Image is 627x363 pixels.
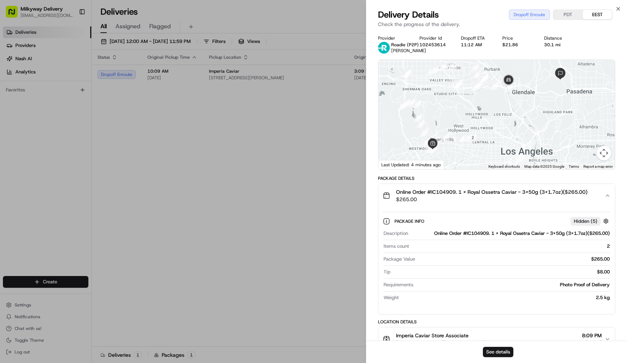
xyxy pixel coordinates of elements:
span: Online Order #IC104909. 1 x Royal Ossetra Caviar - 3x50g (3x1.7oz)($265.00) [396,188,587,196]
a: Open this area in Google Maps (opens a new window) [380,160,404,169]
button: EEST [583,10,612,19]
div: 27 [473,70,481,78]
div: Past conversations [7,95,49,101]
span: [DATE] [65,114,80,120]
span: [PERSON_NAME] [23,114,59,120]
div: Photo Proof of Delivery [416,282,610,288]
div: 4 [459,134,467,142]
button: Start new chat [125,72,133,81]
div: 💻 [62,165,68,171]
div: Online Order #IC104909. 1 x Royal Ossetra Caviar - 3x50g (3x1.7oz)($265.00)$265.00 [378,207,615,314]
span: [DATE] [28,134,43,139]
div: 13 [417,120,425,128]
a: Terms (opens in new tab) [569,164,579,168]
div: 23 [431,66,439,74]
div: 21 [403,69,411,77]
span: Requirements [384,282,413,288]
button: See details [483,347,513,357]
button: PDT [553,10,583,19]
div: 5 [464,134,472,142]
div: 11 [422,138,430,146]
div: $8.00 [393,269,610,275]
a: 📗Knowledge Base [4,161,59,174]
span: Description [384,230,408,237]
div: Dropoff ETA [461,35,491,41]
button: See all [114,94,133,103]
img: 1755196953914-cd9d9cba-b7f7-46ee-b6f5-75ff69acacf5 [15,70,29,83]
div: 11:12 AM [461,42,491,48]
span: [PERSON_NAME] [391,48,426,54]
div: 22 [427,67,435,75]
div: 38 [440,62,448,70]
div: 14 [414,113,422,121]
a: 💻API Documentation [59,161,121,174]
div: 6 [441,133,449,141]
a: Powered byPylon [52,182,89,188]
span: Map data ©2025 Google [524,164,564,168]
span: Weight [384,294,399,301]
div: Price [502,35,532,41]
p: Check the progress of the delivery. [378,21,616,28]
span: API Documentation [69,164,118,171]
div: 10 [425,145,433,153]
div: 34 [451,79,459,87]
div: 33 [472,83,480,91]
span: Package Value [384,256,415,262]
span: $265.00 [396,196,587,203]
span: Pylon [73,182,89,188]
a: Report a map error [583,164,613,168]
img: 1736555255976-a54dd68f-1ca7-489b-9aae-adbdc363a1c4 [15,114,21,120]
span: Package Info [395,218,426,224]
span: Tip [384,269,390,275]
img: Masood Aslam [7,107,19,119]
div: We're available if you need us! [33,77,101,83]
span: [DATE] [582,339,602,346]
div: 28 [479,70,487,78]
img: Nash [7,7,22,22]
span: 8:09 PM [582,332,602,339]
div: $265.00 [418,256,610,262]
div: 2.5 kg [402,294,610,301]
div: 32 [475,80,483,88]
div: 📗 [7,165,13,171]
button: Map camera controls [597,146,611,160]
div: 2 [469,134,477,142]
span: • [24,134,27,139]
div: 3 [459,134,467,142]
div: Online Order #IC104909. 1 x Royal Ossetra Caviar - 3x50g (3x1.7oz)($265.00) [411,230,610,237]
div: 15 [413,100,421,108]
div: 35 [454,79,462,87]
span: Knowledge Base [15,164,56,171]
div: Provider Id [419,35,449,41]
div: 25 [448,62,456,70]
p: Welcome 👋 [7,29,133,41]
button: Online Order #IC104909. 1 x Royal Ossetra Caviar - 3x50g (3x1.7oz)($265.00)$265.00 [378,184,615,207]
div: $21.86 [502,42,532,48]
div: Last Updated: 4 minutes ago [378,160,444,169]
div: 30.1 mi [544,42,574,48]
input: Clear [19,47,121,55]
span: • [61,114,63,120]
span: [STREET_ADDRESS][PERSON_NAME] [396,339,485,346]
span: Hidden ( 5 ) [574,218,597,225]
div: Distance [544,35,574,41]
div: Package Details [378,175,616,181]
div: 17 [402,99,410,107]
button: Hidden (5) [571,217,610,226]
span: Imperia Caviar Store Associate [396,332,469,339]
div: 31 [480,74,488,82]
div: 39 [491,82,499,90]
div: 24 [438,62,446,70]
div: 37 [454,80,462,88]
span: Delivery Details [378,9,439,21]
div: Location Details [378,319,616,325]
img: 1736555255976-a54dd68f-1ca7-489b-9aae-adbdc363a1c4 [7,70,21,83]
div: 40 [505,84,513,92]
div: 18 [399,102,407,110]
div: Start new chat [33,70,120,77]
div: 2 [412,243,610,250]
button: Imperia Caviar Store Associate[STREET_ADDRESS][PERSON_NAME]8:09 PM[DATE] [378,327,615,351]
img: roadie-logo-v2.jpg [378,42,390,54]
div: 26 [471,63,479,72]
div: 12 [420,128,428,136]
